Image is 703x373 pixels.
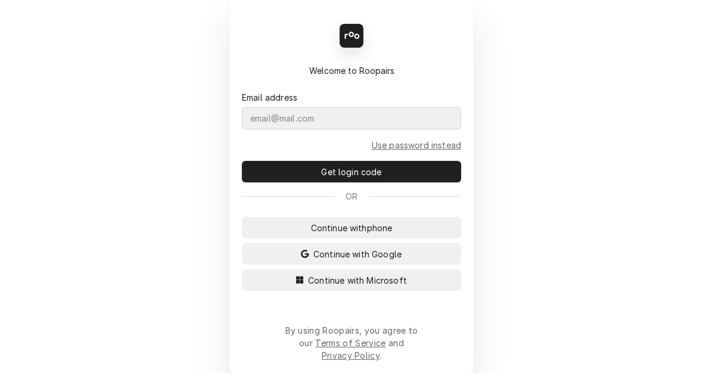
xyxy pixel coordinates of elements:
[319,166,384,178] span: Get login code
[242,161,461,182] button: Get login code
[242,91,297,104] label: Email address
[242,64,461,77] div: Welcome to Roopairs
[242,217,461,238] button: Continue withphone
[306,274,409,287] span: Continue with Microsoft
[372,139,461,151] a: Go to Email and password form
[315,338,385,348] a: Terms of Service
[309,222,395,234] span: Continue with phone
[242,190,461,203] div: Or
[311,248,404,260] span: Continue with Google
[242,107,461,129] input: email@mail.com
[322,350,380,360] a: Privacy Policy
[285,324,418,362] div: By using Roopairs, you agree to our and .
[242,243,461,265] button: Continue with Google
[242,269,461,291] button: Continue with Microsoft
